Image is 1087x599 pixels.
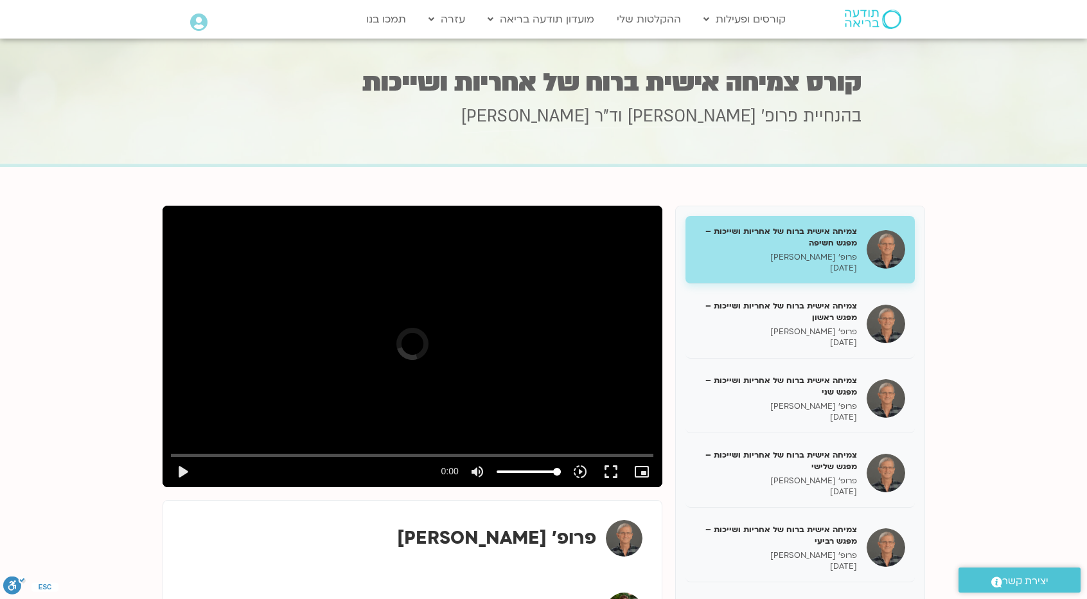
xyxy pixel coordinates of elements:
[606,520,642,557] img: פרופ' דני חמיאל
[695,226,857,249] h5: צמיחה אישית ברוח של אחריות ושייכות – מפגש חשיפה
[695,412,857,423] p: [DATE]
[867,305,905,343] img: צמיחה אישית ברוח של אחריות ושייכות – מפגש ראשון
[695,550,857,561] p: פרופ' [PERSON_NAME]
[845,10,901,29] img: תודעה בריאה
[695,561,857,572] p: [DATE]
[695,326,857,337] p: פרופ' [PERSON_NAME]
[695,449,857,472] h5: צמיחה אישית ברוח של אחריות ושייכות – מפגש שלישי
[695,337,857,348] p: [DATE]
[1002,573,1048,590] span: יצירת קשר
[697,7,792,31] a: קורסים ופעילות
[695,524,857,547] h5: צמיחה אישית ברוח של אחריות ושייכות – מפגש רביעי
[695,300,857,323] h5: צמיחה אישית ברוח של אחריות ושייכות – מפגש ראשון
[867,230,905,269] img: צמיחה אישית ברוח של אחריות ושייכות – מפגש חשיפה
[695,476,857,487] p: פרופ' [PERSON_NAME]
[803,105,862,128] span: בהנחיית
[397,526,596,550] strong: פרופ' [PERSON_NAME]
[867,454,905,492] img: צמיחה אישית ברוח של אחריות ושייכות – מפגש שלישי
[481,7,601,31] a: מועדון תודעה בריאה
[695,487,857,497] p: [DATE]
[695,263,857,274] p: [DATE]
[695,375,857,398] h5: צמיחה אישית ברוח של אחריות ושייכות – מפגש שני
[867,528,905,567] img: צמיחה אישית ברוח של אחריות ושייכות – מפגש רביעי
[695,401,857,412] p: פרופ' [PERSON_NAME]
[959,568,1081,593] a: יצירת קשר
[422,7,472,31] a: עזרה
[867,379,905,418] img: צמיחה אישית ברוח של אחריות ושייכות – מפגש שני
[360,7,412,31] a: תמכו בנו
[695,252,857,263] p: פרופ' [PERSON_NAME]
[610,7,687,31] a: ההקלטות שלי
[225,70,862,95] h1: קורס צמיחה אישית ברוח של אחריות ושייכות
